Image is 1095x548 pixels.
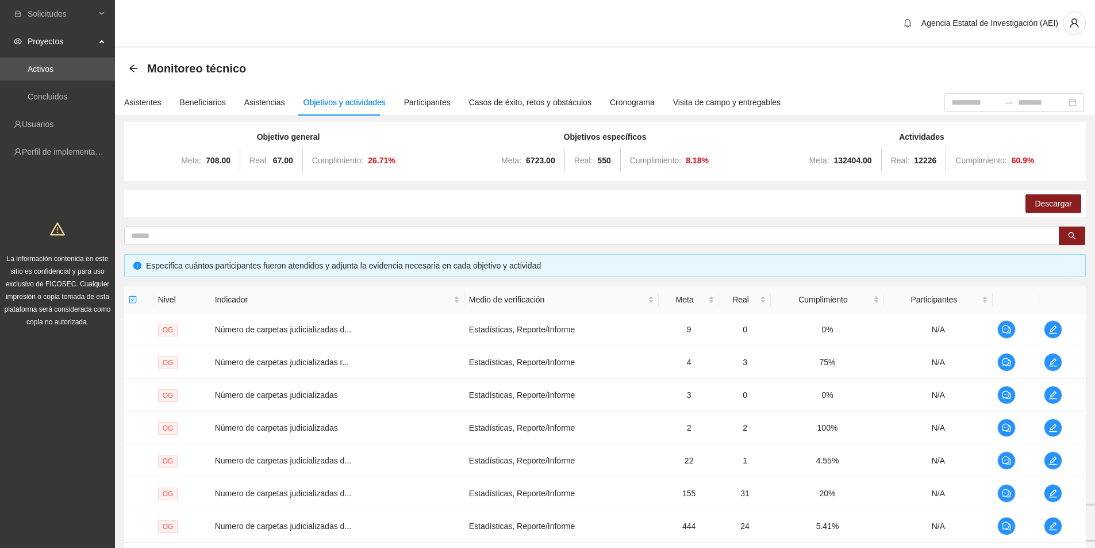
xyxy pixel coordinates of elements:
[303,96,386,109] div: Objetivos y actividades
[771,412,884,444] td: 100%
[997,517,1016,535] button: comment
[884,286,993,313] th: Participantes
[158,389,178,402] span: OG
[22,147,112,156] a: Perfil de implementadora
[899,18,916,28] span: bell
[719,444,771,477] td: 1
[1044,522,1062,531] span: edit
[898,14,917,32] button: bell
[659,313,719,346] td: 9
[28,64,53,74] a: Activos
[1012,156,1035,165] strong: 60.9 %
[1044,386,1062,404] button: edit
[610,96,655,109] div: Cronograma
[469,293,646,306] span: Medio de verificación
[889,293,979,306] span: Participantes
[997,419,1016,437] button: comment
[273,156,293,165] strong: 67.00
[1044,353,1062,371] button: edit
[673,96,781,109] div: Visita de campo y entregables
[597,156,610,165] strong: 550
[914,156,936,165] strong: 12226
[50,221,65,236] span: warning
[564,132,647,141] strong: Objetivos específicos
[630,156,681,165] span: Cumplimiento:
[884,444,993,477] td: N/A
[719,379,771,412] td: 0
[771,346,884,379] td: 75%
[133,262,141,270] span: info-circle
[129,64,138,73] span: arrow-left
[210,379,464,412] td: Número de carpetas judicializadas
[28,30,95,53] span: Proyectos
[686,156,709,165] strong: 8.18 %
[1044,320,1062,339] button: edit
[526,156,555,165] strong: 6723.00
[464,286,659,313] th: Medio de verificación
[1044,390,1062,400] span: edit
[775,293,871,306] span: Cumplimiento
[771,379,884,412] td: 0%
[464,346,659,379] td: Estadísticas, Reporte/Informe
[1044,489,1062,498] span: edit
[719,313,771,346] td: 0
[14,10,22,18] span: inbox
[215,456,351,465] span: Numero de carpetas judicializadas d...
[206,156,230,165] strong: 708.00
[129,296,137,304] span: check-square
[771,477,884,510] td: 20%
[14,37,22,45] span: eye
[464,412,659,444] td: Estadísticas, Reporte/Informe
[22,120,53,129] a: Usuarios
[158,422,178,435] span: OG
[501,156,521,165] span: Meta:
[210,412,464,444] td: Número de carpetas judicializadas
[884,510,993,543] td: N/A
[124,96,162,109] div: Asistentes
[215,358,349,367] span: Número de carpetas judicializadas r...
[771,444,884,477] td: 4.55%
[1044,456,1062,465] span: edit
[884,477,993,510] td: N/A
[997,386,1016,404] button: comment
[257,132,320,141] strong: Objetivo general
[181,156,201,165] span: Meta:
[899,132,944,141] strong: Actividades
[1035,197,1072,210] span: Descargar
[158,520,178,533] span: OG
[5,255,111,326] span: La información contenida en este sitio es confidencial y para uso exclusivo de FICOSEC. Cualquier...
[469,96,591,109] div: Casos de éxito, retos y obstáculos
[771,510,884,543] td: 5.41%
[719,346,771,379] td: 3
[1044,419,1062,437] button: edit
[659,286,719,313] th: Meta
[158,324,178,336] span: OG
[180,96,226,109] div: Beneficiarios
[1004,98,1013,107] span: to
[809,156,829,165] span: Meta:
[158,488,178,500] span: OG
[129,64,138,74] div: Back
[663,293,706,306] span: Meta
[724,293,758,306] span: Real
[574,156,593,165] span: Real:
[997,353,1016,371] button: comment
[464,477,659,510] td: Estadísticas, Reporte/Informe
[659,379,719,412] td: 3
[921,18,1058,28] span: Agencia Estatal de Investigación (AEI)
[659,510,719,543] td: 444
[1044,484,1062,503] button: edit
[28,92,67,101] a: Concluidos
[833,156,871,165] strong: 132404.00
[884,313,993,346] td: N/A
[464,313,659,346] td: Estadísticas, Reporte/Informe
[215,325,351,334] span: Número de carpetas judicializadas d...
[719,412,771,444] td: 2
[1063,12,1086,35] button: user
[719,510,771,543] td: 24
[1044,451,1062,470] button: edit
[1004,98,1013,107] span: swap-right
[884,412,993,444] td: N/A
[1044,423,1062,432] span: edit
[719,286,771,313] th: Real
